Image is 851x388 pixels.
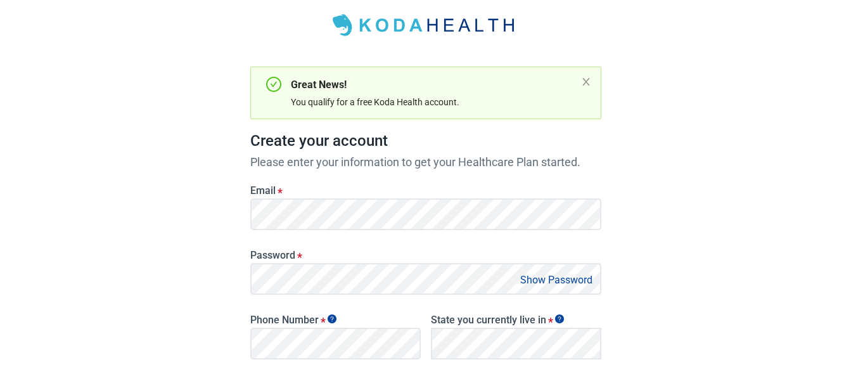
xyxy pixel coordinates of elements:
[555,314,564,323] span: Show tooltip
[266,77,281,92] span: check-circle
[324,10,527,41] img: Koda Health
[291,79,347,91] strong: Great News!
[431,314,601,326] label: State you currently live in
[250,153,601,171] p: Please enter your information to get your Healthcare Plan started.
[581,77,591,87] button: close
[250,129,601,153] h1: Create your account
[250,184,601,197] label: Email
[516,271,596,288] button: Show Password
[250,249,601,261] label: Password
[291,95,576,109] div: You qualify for a free Koda Health account.
[328,314,336,323] span: Show tooltip
[250,314,421,326] label: Phone Number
